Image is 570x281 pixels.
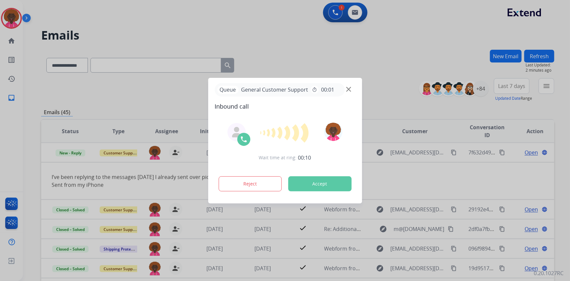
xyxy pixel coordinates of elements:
[231,127,242,137] img: agent-avatar
[217,86,238,94] p: Queue
[324,123,343,141] img: avatar
[321,86,334,94] span: 00:01
[240,135,248,143] img: call-icon
[298,154,311,162] span: 00:10
[534,269,563,277] p: 0.20.1027RC
[259,154,297,161] span: Wait time at ring:
[219,176,282,191] button: Reject
[288,176,351,191] button: Accept
[238,86,311,94] span: General Customer Support
[215,102,355,111] span: Inbound call
[312,87,317,92] mat-icon: timer
[346,87,351,92] img: close-button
